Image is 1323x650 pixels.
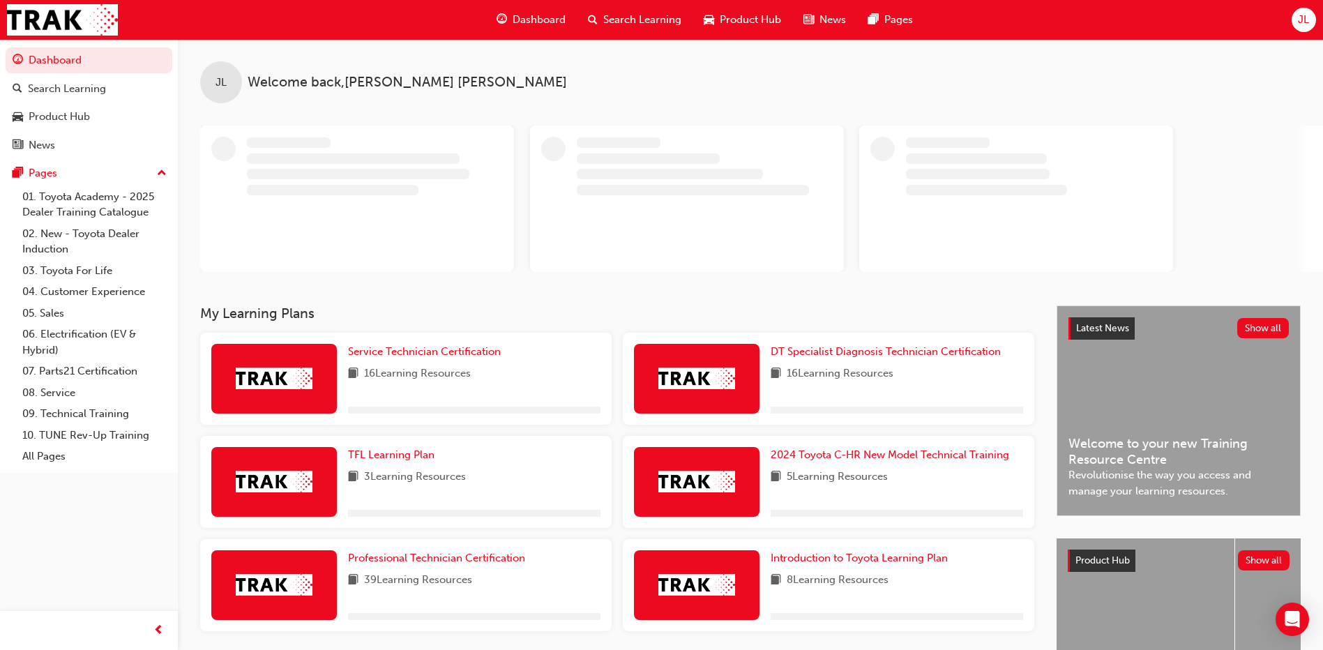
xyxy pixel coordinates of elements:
[364,572,472,589] span: 39 Learning Resources
[236,471,312,492] img: Trak
[497,11,507,29] span: guage-icon
[6,160,172,186] button: Pages
[236,368,312,389] img: Trak
[1068,550,1290,572] a: Product HubShow all
[1068,317,1289,340] a: Latest NewsShow all
[200,305,1034,322] h3: My Learning Plans
[1276,603,1309,636] div: Open Intercom Messenger
[1292,8,1316,32] button: JL
[248,75,567,91] span: Welcome back , [PERSON_NAME] [PERSON_NAME]
[348,345,501,358] span: Service Technician Certification
[771,572,781,589] span: book-icon
[7,4,118,36] img: Trak
[153,622,164,640] span: prev-icon
[1075,554,1130,566] span: Product Hub
[17,223,172,260] a: 02. New - Toyota Dealer Induction
[720,12,781,28] span: Product Hub
[13,111,23,123] span: car-icon
[857,6,924,34] a: pages-iconPages
[17,361,172,382] a: 07. Parts21 Certification
[771,552,948,564] span: Introduction to Toyota Learning Plan
[577,6,693,34] a: search-iconSearch Learning
[771,550,953,566] a: Introduction to Toyota Learning Plan
[787,469,888,486] span: 5 Learning Resources
[771,344,1006,360] a: DT Specialist Diagnosis Technician Certification
[1068,436,1289,467] span: Welcome to your new Training Resource Centre
[771,447,1015,463] a: 2024 Toyota C-HR New Model Technical Training
[787,572,889,589] span: 8 Learning Resources
[1076,322,1129,334] span: Latest News
[1237,318,1290,338] button: Show all
[17,382,172,404] a: 08. Service
[792,6,857,34] a: news-iconNews
[17,324,172,361] a: 06. Electrification (EV & Hybrid)
[1238,550,1290,570] button: Show all
[17,260,172,282] a: 03. Toyota For Life
[348,550,531,566] a: Professional Technician Certification
[588,11,598,29] span: search-icon
[348,552,525,564] span: Professional Technician Certification
[13,83,22,96] span: search-icon
[29,165,57,181] div: Pages
[17,446,172,467] a: All Pages
[658,368,735,389] img: Trak
[364,365,471,383] span: 16 Learning Resources
[658,471,735,492] img: Trak
[236,574,312,596] img: Trak
[1298,12,1309,28] span: JL
[884,12,913,28] span: Pages
[348,344,506,360] a: Service Technician Certification
[348,469,358,486] span: book-icon
[28,81,106,97] div: Search Learning
[693,6,792,34] a: car-iconProduct Hub
[17,281,172,303] a: 04. Customer Experience
[771,448,1009,461] span: 2024 Toyota C-HR New Model Technical Training
[6,133,172,158] a: News
[6,47,172,73] a: Dashboard
[6,45,172,160] button: DashboardSearch LearningProduct HubNews
[819,12,846,28] span: News
[771,469,781,486] span: book-icon
[17,303,172,324] a: 05. Sales
[513,12,566,28] span: Dashboard
[1057,305,1301,516] a: Latest NewsShow allWelcome to your new Training Resource CentreRevolutionise the way you access a...
[13,54,23,67] span: guage-icon
[17,425,172,446] a: 10. TUNE Rev-Up Training
[485,6,577,34] a: guage-iconDashboard
[771,365,781,383] span: book-icon
[803,11,814,29] span: news-icon
[364,469,466,486] span: 3 Learning Resources
[6,104,172,130] a: Product Hub
[658,574,735,596] img: Trak
[348,448,434,461] span: TFL Learning Plan
[6,76,172,102] a: Search Learning
[603,12,681,28] span: Search Learning
[1068,467,1289,499] span: Revolutionise the way you access and manage your learning resources.
[216,75,227,91] span: JL
[17,186,172,223] a: 01. Toyota Academy - 2025 Dealer Training Catalogue
[868,11,879,29] span: pages-icon
[17,403,172,425] a: 09. Technical Training
[771,345,1001,358] span: DT Specialist Diagnosis Technician Certification
[348,447,440,463] a: TFL Learning Plan
[29,137,55,153] div: News
[348,572,358,589] span: book-icon
[348,365,358,383] span: book-icon
[13,139,23,152] span: news-icon
[29,109,90,125] div: Product Hub
[787,365,893,383] span: 16 Learning Resources
[157,165,167,183] span: up-icon
[704,11,714,29] span: car-icon
[13,167,23,180] span: pages-icon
